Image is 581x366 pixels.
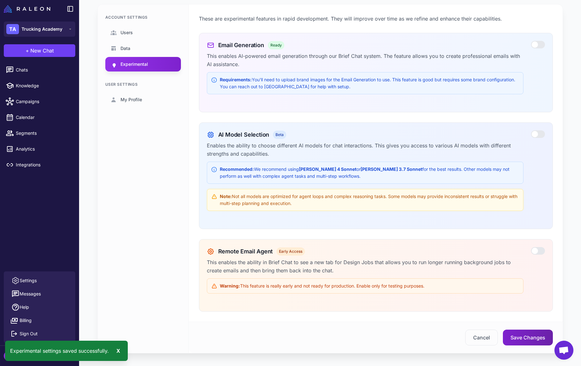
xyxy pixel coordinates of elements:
button: Sign Out [6,327,73,340]
span: Billing [20,317,32,324]
button: TATrucking Academy [4,22,75,37]
span: Early Access [276,247,305,256]
strong: Recommended: [220,166,254,172]
button: +New Chat [4,44,75,57]
span: Calendar [16,114,71,121]
div: X [114,346,123,356]
div: You'll need to upload brand images for the Email Generation to use. This feature is good but requ... [220,76,519,90]
div: TA [6,24,19,34]
span: Sign Out [20,330,38,337]
div: J [4,351,16,361]
span: Messages [20,290,41,297]
span: Ready [268,41,284,49]
h3: Email Generation [218,41,264,49]
span: Chats [16,66,71,73]
span: Knowledge [16,82,71,89]
span: Data [121,45,130,52]
span: Users [121,29,133,36]
strong: Note: [220,194,232,199]
div: Not all models are optimized for agent loops and complex reasoning tasks. Some models may provide... [220,193,519,207]
span: Integrations [16,161,71,168]
a: My Profile [105,92,181,107]
div: Account Settings [105,15,181,20]
p: This enables AI-powered email generation through our Brief Chat system. The feature allows you to... [207,52,523,68]
button: Cancel [465,330,498,345]
span: Segments [16,130,71,137]
h3: Remote Email Agent [218,247,273,256]
span: Analytics [16,146,71,152]
span: New Chat [30,47,54,54]
a: Chats [3,63,77,77]
strong: Requirements: [220,77,252,82]
img: Raleon Logo [4,5,50,13]
div: We recommend using or for the best results. Other models may not perform as well with complex age... [220,166,519,180]
span: Campaigns [16,98,71,105]
span: + [26,47,29,54]
a: Analytics [3,142,77,156]
a: Open chat [554,341,573,360]
a: Data [105,41,181,56]
span: My Profile [121,96,142,103]
div: Experimental settings saved successfully. [5,341,128,361]
span: Beta [273,131,286,139]
span: Settings [20,277,37,284]
strong: [PERSON_NAME] 4 Sonnet [299,166,356,172]
a: Segments [3,127,77,140]
strong: [PERSON_NAME] 3.7 Sonnet [361,166,422,172]
div: This feature is really early and not ready for production. Enable only for testing purposes. [220,282,424,289]
a: Help [6,301,73,314]
p: These are experimental features in rapid development. They will improve over time as we refine an... [199,15,553,23]
strong: Warning: [220,283,240,288]
p: This enables the ability in Brief Chat to see a new tab for Design Jobs that allows you to run lo... [207,258,523,275]
h3: AI Model Selection [218,130,269,139]
a: Users [105,25,181,40]
p: Enables the ability to choose different AI models for chat interactions. This gives you access to... [207,141,523,158]
a: Knowledge [3,79,77,92]
a: Experimental [105,57,181,71]
span: Experimental [121,61,148,68]
div: User Settings [105,82,181,87]
a: Calendar [3,111,77,124]
button: Messages [6,287,73,301]
a: Campaigns [3,95,77,108]
button: Save Changes [503,330,553,345]
span: Trucking Academy [22,26,62,33]
span: Help [20,304,29,311]
a: Integrations [3,158,77,171]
